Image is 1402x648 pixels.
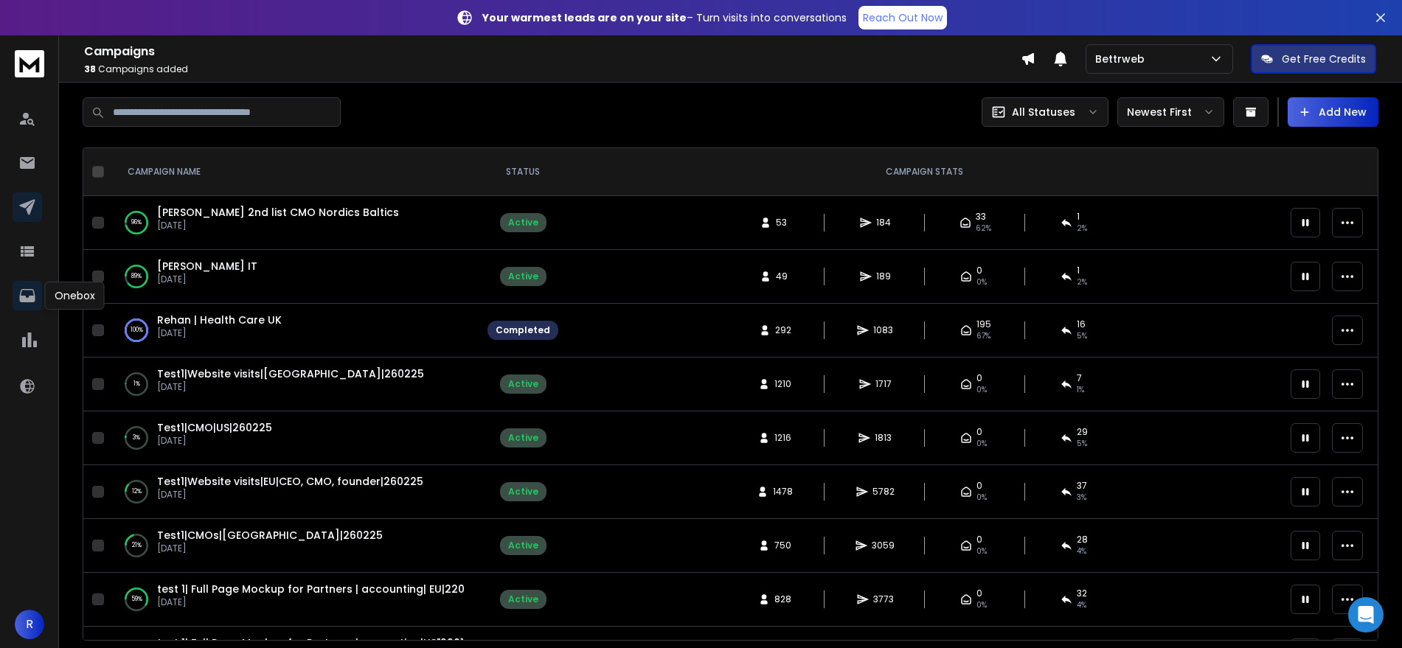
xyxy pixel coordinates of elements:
th: CAMPAIGN STATS [567,148,1282,196]
a: Rehan | Health Care UK [157,313,282,327]
td: 89%[PERSON_NAME] IT[DATE] [110,250,479,304]
span: 1717 [875,378,892,390]
span: 16 [1077,318,1086,330]
span: 29 [1077,426,1088,438]
a: Test1|Website visits|[GEOGRAPHIC_DATA]|260225 [157,366,424,381]
span: 33 [976,211,986,223]
p: [DATE] [157,543,383,554]
span: 1 [1077,265,1080,276]
span: 32 [1077,588,1087,599]
th: STATUS [479,148,567,196]
p: 3 % [133,431,140,445]
p: – Turn visits into conversations [482,10,847,25]
p: All Statuses [1012,105,1075,119]
img: logo [15,50,44,77]
button: Newest First [1117,97,1224,127]
span: 0% [976,438,987,450]
a: Test1|Website visits|EU|CEO, CMO, founder|260225 [157,474,423,489]
span: 0 [976,480,982,492]
a: [PERSON_NAME] 2nd list CMO Nordics Baltics [157,205,399,220]
td: 96%[PERSON_NAME] 2nd list CMO Nordics Baltics[DATE] [110,196,479,250]
span: 0% [976,384,987,396]
th: CAMPAIGN NAME [110,148,479,196]
span: 828 [774,593,791,605]
td: 3%Test1|CMO|US|260225[DATE] [110,411,479,465]
span: 1478 [773,486,793,498]
p: [DATE] [157,381,424,393]
p: [DATE] [157,489,423,501]
p: 59 % [131,592,142,607]
a: test 1| Full Page Mockup for Partners | accounting| EU|220125 [157,582,482,596]
strong: Your warmest leads are on your site [482,10,687,25]
span: 1216 [774,432,791,444]
span: 3059 [872,540,895,551]
div: Active [508,540,538,551]
span: 0 [976,265,982,276]
span: 53 [776,217,791,229]
span: 5 % [1077,330,1087,342]
span: 1 [1077,211,1080,223]
span: 3773 [873,593,894,605]
span: 1083 [873,324,893,336]
span: 5 % [1077,438,1087,450]
td: 12%Test1|Website visits|EU|CEO, CMO, founder|260225[DATE] [110,465,479,519]
span: 0% [976,492,987,504]
div: Onebox [45,282,105,310]
p: Campaigns added [84,63,1021,75]
div: Active [508,217,538,229]
span: 1210 [774,378,791,390]
a: [PERSON_NAME] IT [157,259,257,274]
span: 7 [1077,372,1082,384]
span: 5782 [872,486,895,498]
a: Test1|CMO|US|260225 [157,420,272,435]
span: 0% [976,546,987,557]
p: Bettrweb [1095,52,1151,66]
span: 0% [976,599,987,611]
span: 0 [976,372,982,384]
div: Active [508,432,538,444]
p: 12 % [132,484,142,499]
span: 37 [1077,480,1087,492]
span: 292 [775,324,791,336]
span: 62 % [976,223,991,234]
a: Test1|CMOs|[GEOGRAPHIC_DATA]|260225 [157,528,383,543]
p: [DATE] [157,327,282,339]
span: 67 % [976,330,990,342]
span: 3 % [1077,492,1086,504]
p: Get Free Credits [1282,52,1366,66]
p: 100 % [131,323,143,338]
span: 184 [876,217,891,229]
td: 21%Test1|CMOs|[GEOGRAPHIC_DATA]|260225[DATE] [110,519,479,573]
h1: Campaigns [84,43,1021,60]
button: R [15,610,44,639]
p: 21 % [132,538,142,553]
span: 1813 [875,432,892,444]
p: 96 % [131,215,142,230]
span: 189 [876,271,891,282]
span: 0 [976,534,982,546]
td: 59%test 1| Full Page Mockup for Partners | accounting| EU|220125[DATE] [110,573,479,627]
a: Reach Out Now [858,6,947,29]
span: 38 [84,63,96,75]
span: 195 [976,318,991,330]
button: Add New [1288,97,1378,127]
span: 0% [976,276,987,288]
div: Completed [496,324,550,336]
p: [DATE] [157,435,272,447]
div: Active [508,593,538,605]
td: 100%Rehan | Health Care UK[DATE] [110,304,479,358]
span: 28 [1077,534,1088,546]
button: Get Free Credits [1251,44,1376,74]
div: Active [508,378,538,390]
span: 4 % [1077,599,1086,611]
div: Open Intercom Messenger [1348,597,1384,633]
p: 1 % [133,377,140,391]
p: [DATE] [157,274,257,285]
span: 0 [976,588,982,599]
